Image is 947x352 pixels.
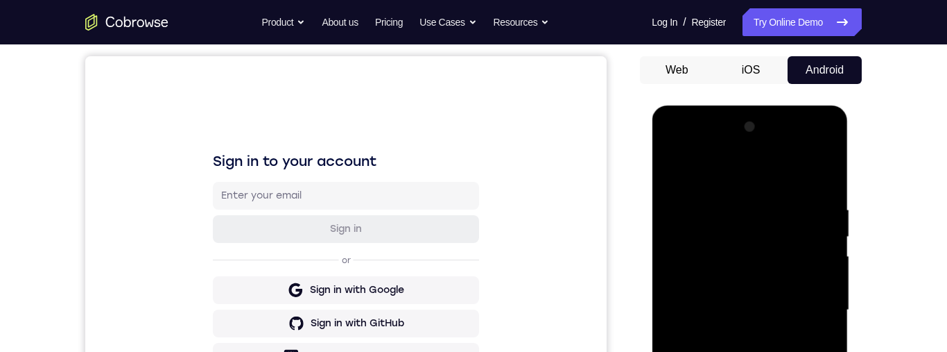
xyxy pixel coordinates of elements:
[136,133,385,146] input: Enter your email
[254,199,268,210] p: or
[128,159,394,187] button: Sign in
[652,8,677,36] a: Log In
[375,8,403,36] a: Pricing
[322,8,358,36] a: About us
[419,8,476,36] button: Use Cases
[221,327,323,341] div: Sign in with Zendesk
[262,8,306,36] button: Product
[128,320,394,348] button: Sign in with Zendesk
[714,56,788,84] button: iOS
[494,8,550,36] button: Resources
[692,8,726,36] a: Register
[640,56,714,84] button: Web
[128,287,394,315] button: Sign in with Intercom
[742,8,862,36] a: Try Online Demo
[128,253,394,281] button: Sign in with GitHub
[85,14,168,31] a: Go to the home page
[128,220,394,248] button: Sign in with Google
[683,14,686,31] span: /
[220,294,324,308] div: Sign in with Intercom
[128,95,394,115] h1: Sign in to your account
[225,260,319,274] div: Sign in with GitHub
[788,56,862,84] button: Android
[225,227,319,241] div: Sign in with Google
